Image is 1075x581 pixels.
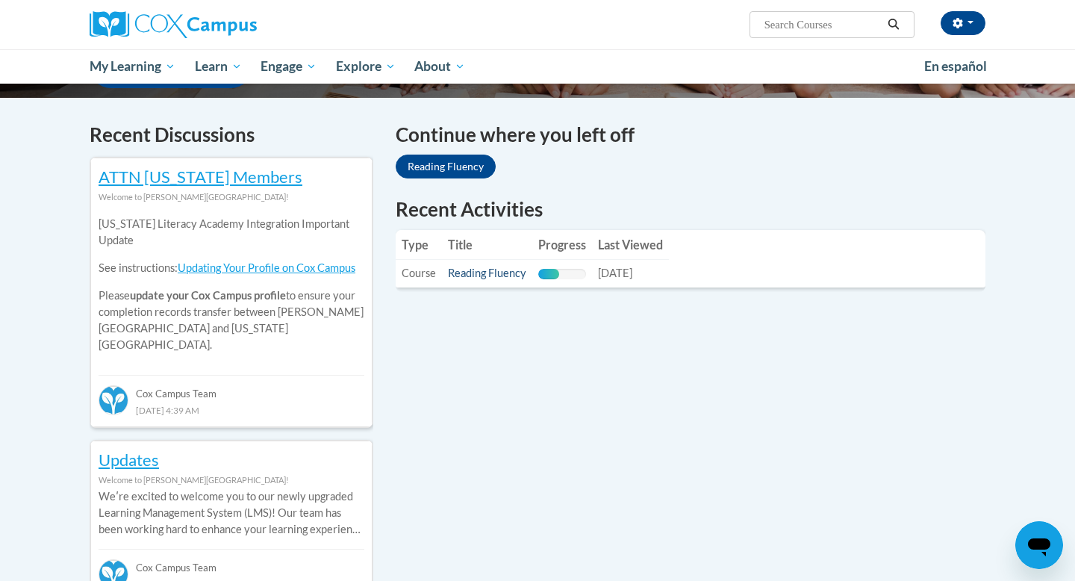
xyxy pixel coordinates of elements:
a: Reading Fluency [396,155,496,178]
a: Learn [185,49,252,84]
h1: Recent Activities [396,196,985,223]
a: Cox Campus [90,11,373,38]
input: Search Courses [763,16,882,34]
a: En español [914,51,997,82]
span: My Learning [90,58,175,75]
div: Welcome to [PERSON_NAME][GEOGRAPHIC_DATA]! [99,472,364,488]
span: [DATE] [598,267,632,279]
div: Main menu [67,49,1008,84]
a: ATTN [US_STATE] Members [99,167,302,187]
span: About [414,58,465,75]
button: Search [882,16,905,34]
span: Engage [261,58,317,75]
span: Course [402,267,436,279]
a: Explore [326,49,405,84]
img: Cox Campus Team [99,385,128,415]
iframe: Button to launch messaging window [1015,521,1063,569]
div: Please to ensure your completion records transfer between [PERSON_NAME][GEOGRAPHIC_DATA] and [US_... [99,205,364,364]
p: See instructions: [99,260,364,276]
span: Learn [195,58,242,75]
div: Cox Campus Team [99,549,364,576]
h4: Continue where you left off [396,120,985,149]
button: Account Settings [941,11,985,35]
th: Title [442,230,532,260]
div: Welcome to [PERSON_NAME][GEOGRAPHIC_DATA]! [99,189,364,205]
h4: Recent Discussions [90,120,373,149]
a: Updates [99,450,159,470]
a: My Learning [80,49,185,84]
img: Cox Campus [90,11,257,38]
a: Reading Fluency [448,267,526,279]
th: Progress [532,230,592,260]
p: Weʹre excited to welcome you to our newly upgraded Learning Management System (LMS)! Our team has... [99,488,364,538]
div: Cox Campus Team [99,375,364,402]
th: Type [396,230,442,260]
span: Explore [336,58,396,75]
a: About [405,49,476,84]
p: [US_STATE] Literacy Academy Integration Important Update [99,216,364,249]
span: En español [924,58,987,74]
th: Last Viewed [592,230,669,260]
div: Progress, % [538,269,559,279]
div: [DATE] 4:39 AM [99,402,364,418]
a: Updating Your Profile on Cox Campus [178,261,355,274]
b: update your Cox Campus profile [130,289,286,302]
a: Engage [251,49,326,84]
